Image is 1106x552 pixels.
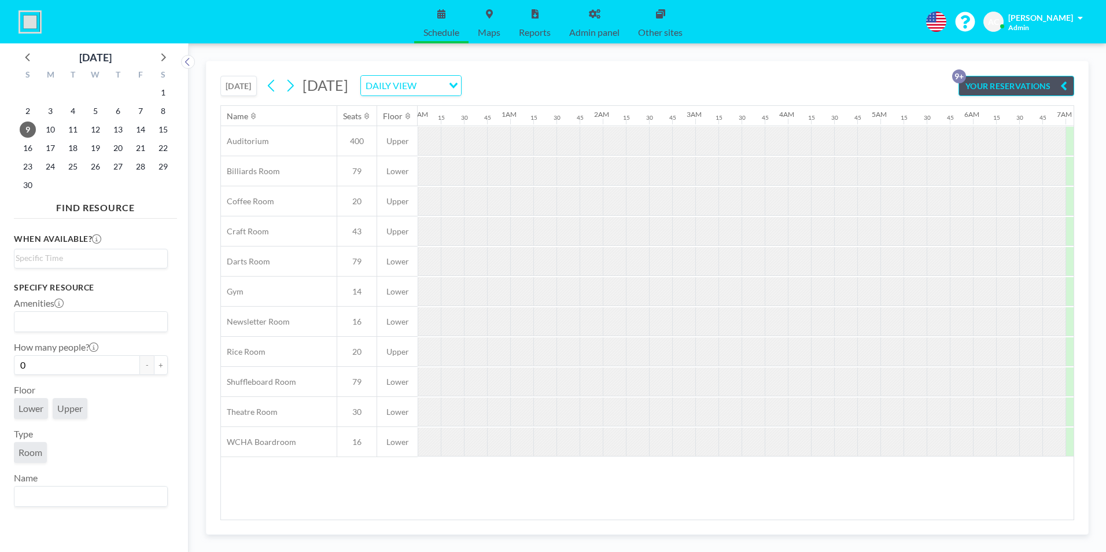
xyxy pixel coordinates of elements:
span: 400 [337,136,377,146]
div: 15 [623,114,630,122]
div: 15 [438,114,445,122]
span: AC [988,17,999,27]
div: 45 [762,114,769,122]
span: Sunday, November 30, 2025 [20,177,36,193]
span: Lower [377,317,418,327]
span: Sunday, November 2, 2025 [20,103,36,119]
span: Maps [478,28,500,37]
div: 30 [739,114,746,122]
div: 30 [461,114,468,122]
span: 20 [337,196,377,207]
span: Lower [377,407,418,417]
span: Sunday, November 16, 2025 [20,140,36,156]
span: Gym [221,286,244,297]
button: YOUR RESERVATIONS9+ [958,76,1074,96]
span: Friday, November 14, 2025 [132,122,149,138]
span: Upper [377,347,418,357]
div: Seats [343,111,362,122]
span: Tuesday, November 18, 2025 [65,140,81,156]
div: 5AM [872,110,887,119]
h4: FIND RESOURCE [14,197,177,214]
span: Saturday, November 8, 2025 [155,103,171,119]
span: Tuesday, November 11, 2025 [65,122,81,138]
div: F [129,68,152,83]
span: Monday, November 3, 2025 [42,103,58,119]
div: S [152,68,174,83]
span: Saturday, November 15, 2025 [155,122,171,138]
div: Search for option [361,76,461,95]
div: 1AM [502,110,517,119]
span: Rice Room [221,347,266,357]
span: Craft Room [221,226,269,237]
span: 79 [337,377,377,387]
span: Newsletter Room [221,317,290,327]
span: Upper [57,403,83,414]
div: 7AM [1057,110,1072,119]
span: Theatre Room [221,407,278,417]
div: 12AM [409,110,428,119]
div: 15 [530,114,537,122]
span: Lower [377,256,418,267]
span: Saturday, November 29, 2025 [155,159,171,175]
div: [DATE] [79,49,112,65]
span: 16 [337,317,377,327]
div: 45 [577,114,584,122]
span: Wednesday, November 12, 2025 [87,122,104,138]
span: Admin [1008,23,1029,32]
div: Search for option [14,312,167,332]
span: Lower [377,437,418,447]
label: Floor [14,384,35,396]
span: 30 [337,407,377,417]
span: Other sites [638,28,683,37]
span: Lower [377,166,418,176]
span: 43 [337,226,377,237]
span: Schedule [423,28,459,37]
div: M [39,68,62,83]
span: Room [19,447,42,458]
div: 45 [947,114,954,122]
button: [DATE] [220,76,257,96]
span: Thursday, November 20, 2025 [110,140,126,156]
div: Name [227,111,248,122]
div: 45 [1039,114,1046,122]
label: Name [14,472,38,484]
span: WCHA Boardroom [221,437,296,447]
span: Thursday, November 6, 2025 [110,103,126,119]
div: S [17,68,39,83]
input: Search for option [16,314,161,329]
div: 6AM [964,110,979,119]
span: Coffee Room [221,196,274,207]
span: DAILY VIEW [363,78,419,93]
div: 45 [484,114,491,122]
span: Wednesday, November 26, 2025 [87,159,104,175]
div: 2AM [594,110,609,119]
span: Lower [377,286,418,297]
span: Friday, November 21, 2025 [132,140,149,156]
input: Search for option [16,489,161,504]
span: Lower [377,377,418,387]
div: 4AM [779,110,794,119]
span: [PERSON_NAME] [1008,13,1073,23]
div: 30 [831,114,838,122]
span: Thursday, November 27, 2025 [110,159,126,175]
span: Auditorium [221,136,269,146]
span: Billiards Room [221,166,280,176]
span: Saturday, November 1, 2025 [155,84,171,101]
div: Search for option [14,487,167,506]
span: 16 [337,437,377,447]
span: Friday, November 7, 2025 [132,103,149,119]
span: Tuesday, November 4, 2025 [65,103,81,119]
span: Friday, November 28, 2025 [132,159,149,175]
input: Search for option [16,252,161,264]
div: 30 [554,114,561,122]
div: 15 [993,114,1000,122]
span: Thursday, November 13, 2025 [110,122,126,138]
p: 9+ [952,69,966,83]
input: Search for option [420,78,442,93]
span: Admin panel [569,28,620,37]
span: Monday, November 24, 2025 [42,159,58,175]
div: 30 [1016,114,1023,122]
div: 30 [646,114,653,122]
label: How many people? [14,341,98,353]
span: Lower [19,403,43,414]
